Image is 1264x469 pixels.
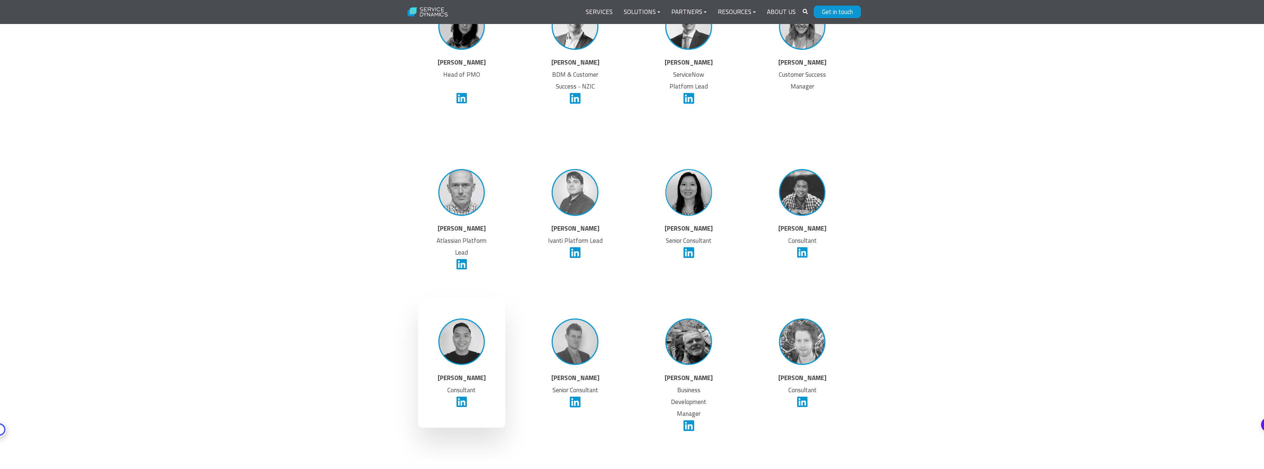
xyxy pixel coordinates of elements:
a: Solutions [618,3,666,21]
strong: [PERSON_NAME] [665,373,713,383]
img: Lee [547,165,603,220]
p: Ivanti Platform Lead [547,223,603,262]
strong: [PERSON_NAME] [551,373,599,383]
div: Navigation Menu [580,3,801,21]
strong: [PERSON_NAME] [778,224,826,233]
img: staff_photos_vanessa [661,165,717,220]
p: ServiceNow Platform Lead [661,56,717,108]
strong: [PERSON_NAME] [665,224,713,233]
a: Services [580,3,618,21]
p: Senior Consultant [661,223,717,262]
a: About Us [761,3,801,21]
p: Business Development Manager [661,372,717,435]
p: Consultant [775,223,830,262]
a: Partners [666,3,712,21]
img: Liam [547,314,603,370]
p: Head of PMO [434,56,490,108]
strong: [PERSON_NAME] [778,373,826,383]
img: Allen [775,165,830,220]
p: Consultant [434,372,490,412]
strong: [PERSON_NAME] [551,58,599,67]
a: Get in touch [814,6,861,18]
img: Service Dynamics Logo - White [403,3,452,22]
strong: [PERSON_NAME] [438,373,486,383]
span: Atlassian Platform Lead [437,236,486,257]
strong: [PERSON_NAME] [438,224,486,233]
strong: [PERSON_NAME] [438,58,486,67]
strong: [PERSON_NAME] [778,58,826,67]
a: Resources [712,3,761,21]
img: Lattrell [434,314,490,370]
p: Consultant [775,372,830,412]
p: Customer Success Manager [775,56,830,104]
strong: [PERSON_NAME] [665,58,713,67]
img: Steve Woodward [661,314,717,370]
img: Robin [434,165,490,220]
img: Michael [775,314,830,370]
p: Senior Consultant [547,372,603,412]
p: BDM & Customer Success - NZIC [547,56,603,108]
strong: [PERSON_NAME] [551,224,599,233]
